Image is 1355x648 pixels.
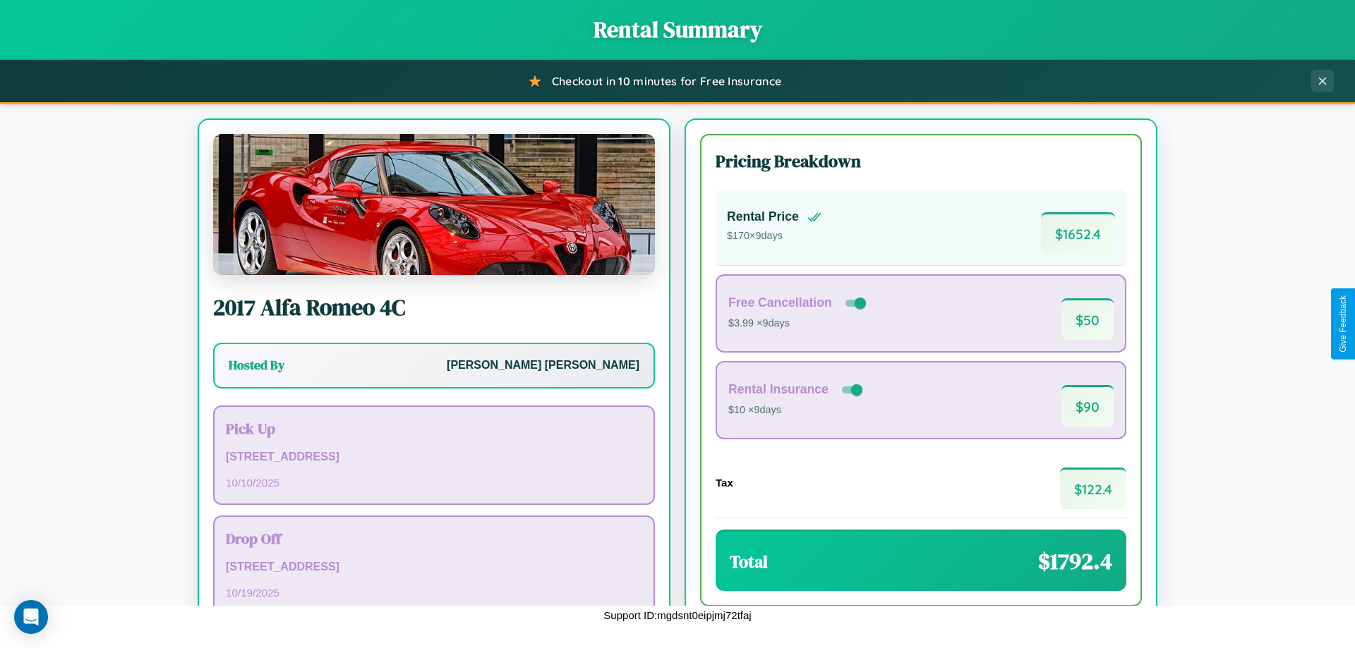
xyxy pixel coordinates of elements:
[716,477,733,489] h4: Tax
[728,382,829,397] h4: Rental Insurance
[14,14,1341,45] h1: Rental Summary
[730,550,768,573] h3: Total
[1338,295,1348,353] div: Give Feedback
[226,557,642,577] p: [STREET_ADDRESS]
[229,357,284,374] h3: Hosted By
[226,447,642,467] p: [STREET_ADDRESS]
[447,355,639,376] p: [PERSON_NAME] [PERSON_NAME]
[226,528,642,549] h3: Drop Off
[716,149,1126,173] h3: Pricing Breakdown
[1060,467,1126,509] span: $ 122.4
[226,473,642,492] p: 10 / 10 / 2025
[213,292,655,323] h2: 2017 Alfa Romeo 4C
[728,295,832,310] h4: Free Cancellation
[213,134,655,275] img: Alfa Romeo 4C
[727,209,799,224] h4: Rental Price
[14,600,48,634] div: Open Intercom Messenger
[1061,298,1114,340] span: $ 50
[226,418,642,439] h3: Pick Up
[1061,385,1114,427] span: $ 90
[728,401,865,420] p: $10 × 9 days
[226,583,642,602] p: 10 / 19 / 2025
[1038,546,1112,577] span: $ 1792.4
[1041,212,1115,254] span: $ 1652.4
[603,606,751,625] p: Support ID: mgdsnt0eipjmj72tfaj
[728,314,869,333] p: $3.99 × 9 days
[552,74,781,88] span: Checkout in 10 minutes for Free Insurance
[727,227,821,245] p: $ 170 × 9 days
